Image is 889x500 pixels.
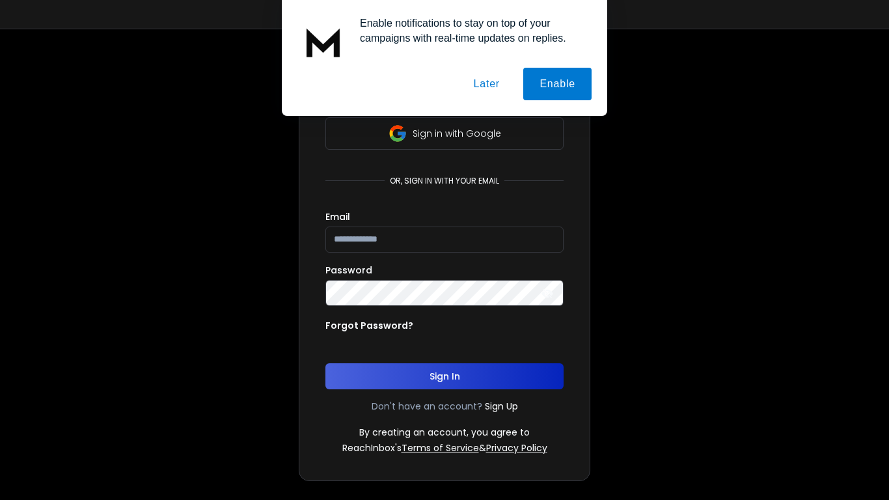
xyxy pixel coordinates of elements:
p: ReachInbox's & [342,441,547,454]
label: Email [325,212,350,221]
button: Sign in with Google [325,117,564,150]
button: Later [457,68,515,100]
a: Sign Up [485,400,518,413]
p: By creating an account, you agree to [359,426,530,439]
img: notification icon [297,16,349,68]
button: Enable [523,68,592,100]
p: Don't have an account? [372,400,482,413]
a: Terms of Service [402,441,479,454]
button: Sign In [325,363,564,389]
p: Sign in with Google [413,127,501,140]
p: Forgot Password? [325,319,413,332]
label: Password [325,266,372,275]
a: Privacy Policy [486,441,547,454]
div: Enable notifications to stay on top of your campaigns with real-time updates on replies. [349,16,592,46]
p: or, sign in with your email [385,176,504,186]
